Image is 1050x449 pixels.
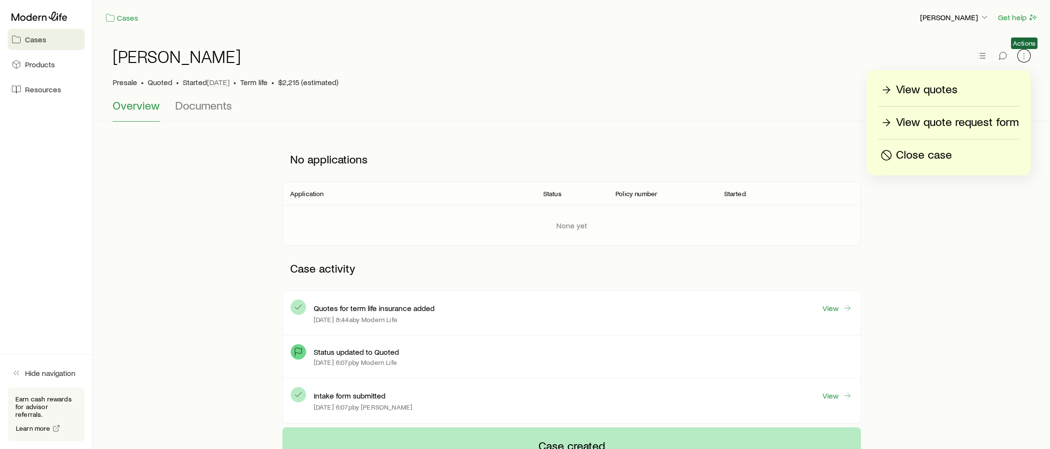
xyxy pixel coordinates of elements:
p: Case activity [282,254,861,283]
a: View quotes [878,82,1019,99]
h1: [PERSON_NAME] [113,47,241,66]
p: Started [183,77,230,87]
p: Status [543,190,562,198]
p: No applications [282,145,861,174]
button: Hide navigation [8,362,85,384]
span: • [141,77,144,87]
p: Started [724,190,746,198]
span: Learn more [16,425,51,432]
p: Intake form submitted [314,391,385,400]
p: View quotes [896,82,958,98]
p: [DATE] 8:44a by Modern Life [314,316,397,324]
a: View quote request form [878,114,1019,131]
span: • [271,77,274,87]
p: Status updated to Quoted [314,347,399,357]
span: Actions [1013,39,1036,47]
button: [PERSON_NAME] [920,12,990,24]
span: Hide navigation [25,368,76,378]
span: [DATE] [207,77,230,87]
p: [DATE] 6:07p by Modern Life [314,359,397,366]
span: $2,215 (estimated) [278,77,338,87]
p: Presale [113,77,137,87]
p: [DATE] 6:07p by [PERSON_NAME] [314,403,412,411]
span: • [176,77,179,87]
p: Close case [896,148,952,163]
p: Application [290,190,324,198]
span: Quoted [148,77,172,87]
span: Resources [25,85,61,94]
a: Cases [105,12,139,24]
span: Products [25,60,55,69]
a: View [822,303,853,313]
button: Close case [878,147,1019,164]
span: Documents [175,99,232,112]
p: [PERSON_NAME] [920,12,989,22]
span: Cases [25,35,46,44]
a: Products [8,54,85,75]
p: None yet [556,221,587,230]
button: Get help [998,12,1038,23]
p: Quotes for term life insurance added [314,303,435,313]
span: Term life [240,77,268,87]
span: Overview [113,99,160,112]
p: Policy number [615,190,657,198]
div: Case details tabs [113,99,1031,122]
div: Earn cash rewards for advisor referrals.Learn more [8,387,85,441]
p: View quote request form [896,115,1019,130]
span: • [233,77,236,87]
a: Cases [8,29,85,50]
p: Earn cash rewards for advisor referrals. [15,395,77,418]
a: Resources [8,79,85,100]
a: View [822,390,853,401]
